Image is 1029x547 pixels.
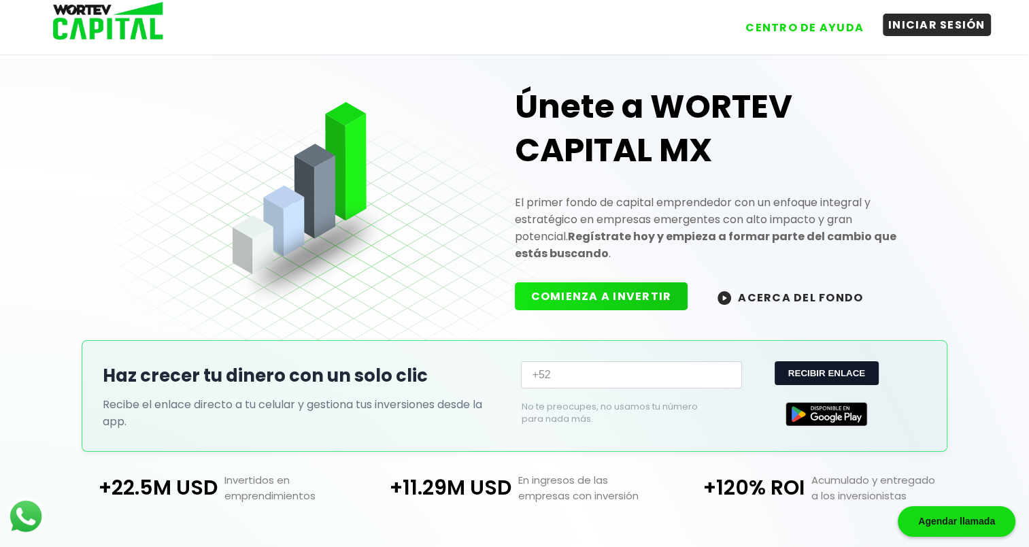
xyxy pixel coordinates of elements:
button: COMIENZA A INVERTIR [515,282,688,310]
p: +22.5M USD [75,472,218,503]
p: +11.29M USD [368,472,511,503]
a: CENTRO DE AYUDA [726,6,869,39]
p: Invertidos en emprendimientos [218,472,368,503]
p: El primer fondo de capital emprendedor con un enfoque integral y estratégico en empresas emergent... [515,194,926,262]
button: RECIBIR ENLACE [775,361,879,385]
button: ACERCA DEL FONDO [701,282,879,312]
img: logos_whatsapp-icon.242b2217.svg [7,497,45,535]
a: COMIENZA A INVERTIR [515,288,702,304]
button: INICIAR SESIÓN [883,14,991,36]
div: Agendar llamada [898,506,1015,537]
strong: Regístrate hoy y empieza a formar parte del cambio que estás buscando [515,229,896,261]
img: Google Play [786,402,867,426]
a: INICIAR SESIÓN [869,6,991,39]
p: Recibe el enlace directo a tu celular y gestiona tus inversiones desde la app. [103,396,507,430]
h2: Haz crecer tu dinero con un solo clic [103,363,507,389]
button: CENTRO DE AYUDA [740,16,869,39]
p: +120% ROI [661,472,805,503]
img: wortev-capital-acerca-del-fondo [718,291,731,305]
h1: Únete a WORTEV CAPITAL MX [515,85,926,172]
p: No te preocupes, no usamos tu número para nada más. [521,401,720,425]
p: Acumulado y entregado a los inversionistas [805,472,955,503]
p: En ingresos de las empresas con inversión [511,472,661,503]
